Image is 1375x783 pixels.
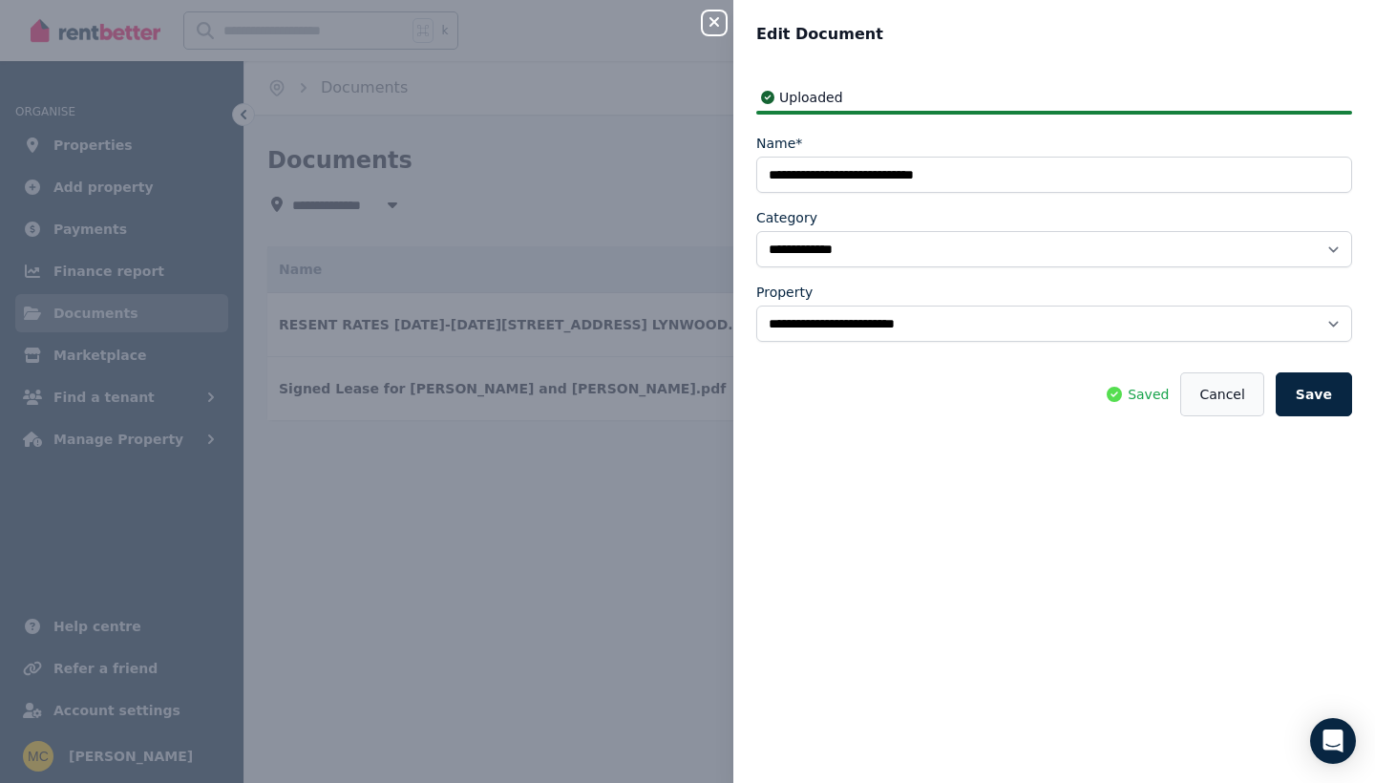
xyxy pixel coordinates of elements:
[756,134,802,153] label: Name*
[1276,372,1352,416] button: Save
[756,23,883,46] span: Edit Document
[756,208,817,227] label: Category
[1180,372,1263,416] button: Cancel
[1128,385,1169,404] span: Saved
[1310,718,1356,764] div: Open Intercom Messenger
[756,283,813,302] label: Property
[756,88,1352,107] div: Uploaded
